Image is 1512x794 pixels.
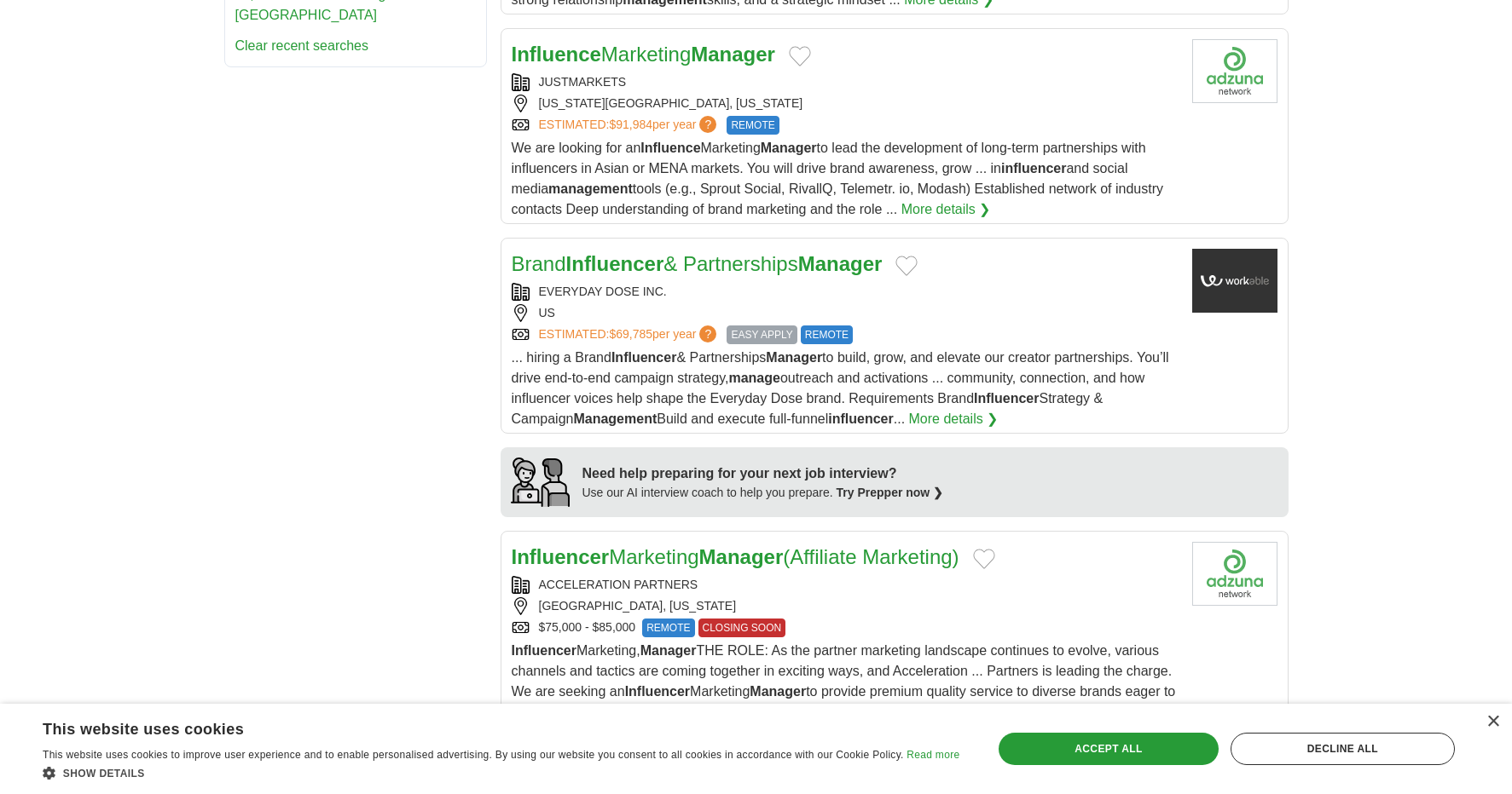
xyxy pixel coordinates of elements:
[512,350,1169,426] span: ... hiring a Brand & Partnerships to build, grow, and elevate our creator partnerships. You’ll dr...
[1231,733,1455,765] div: Decline all
[582,463,944,484] div: Need help preparing for your next job interview?
[1192,542,1277,606] img: Company logo
[640,643,697,658] strong: Manager
[43,749,904,761] span: This website uses cookies to improve user experience and to enable personalised advertising. By u...
[909,409,999,429] a: More details ❯
[512,141,1164,216] span: We are looking for an Marketing to lead the development of long-term partnerships with influencer...
[512,43,775,66] a: InfluenceMarketingManager
[63,768,145,780] span: Show details
[973,549,995,569] button: Add to favorite jobs
[761,141,817,155] strong: Manager
[512,304,1179,322] div: US
[512,597,1179,615] div: [GEOGRAPHIC_DATA], [US_STATE]
[642,619,694,637] span: REMOTE
[698,619,786,637] span: CLOSING SOON
[512,73,1179,91] div: JUSTMARKETS
[1486,716,1499,728] div: Close
[609,327,652,341] span: $69,785
[609,118,652,131] span: $91,984
[512,545,959,568] a: InfluencerMarketingManager(Affiliate Marketing)
[566,252,664,275] strong: Influencer
[512,283,1179,301] div: EVERYDAY DOSE INC.
[699,325,716,342] span: ?
[1192,39,1277,103] img: Company logo
[750,684,806,699] strong: Manager
[691,43,775,66] strong: Manager
[512,95,1179,112] div: [US_STATE][GEOGRAPHIC_DATA], [US_STATE]
[766,350,822,365] strong: Manager
[727,325,797,344] span: EASY APPLY
[235,38,369,53] a: Clear recent searches
[828,411,893,426] strong: influencer
[539,116,721,135] a: ESTIMATED:$91,984per year?
[901,199,991,220] a: More details ❯
[512,576,1179,594] div: ACCELERATION PARTNERS
[999,733,1219,765] div: Accept all
[512,252,883,275] a: BrandInfluencer& PartnershipsManager
[801,325,853,344] span: REMOTE
[512,643,576,658] strong: Influencer
[792,702,882,722] a: More details ❯
[611,350,676,365] strong: Influencer
[548,181,633,196] strong: management
[837,486,944,499] a: Try Prepper now ❯
[1192,249,1277,313] img: Company logo
[43,764,959,781] div: Show details
[512,619,1179,637] div: $75,000 - $85,000
[789,46,811,66] button: Add to favorite jobs
[582,484,944,502] div: Use our AI interview coach to help you prepare.
[512,643,1176,719] span: Marketing, THE ROLE: As the partner marketing landscape continues to evolve, various channels and...
[728,371,779,385] strong: manage
[1001,161,1066,175] strong: influencer
[907,749,959,761] a: Read more, opens a new window
[573,411,657,426] strong: Management
[512,545,610,568] strong: Influencer
[974,391,1039,406] strong: Influencer
[727,116,779,135] span: REMOTE
[512,43,601,66] strong: Influence
[625,684,690,699] strong: Influencer
[699,545,784,568] strong: Manager
[895,256,918,276] button: Add to favorite jobs
[699,116,716,133] span: ?
[798,252,883,275] strong: Manager
[539,325,721,344] a: ESTIMATED:$69,785per year?
[640,141,700,155] strong: Influence
[43,714,917,739] div: This website uses cookies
